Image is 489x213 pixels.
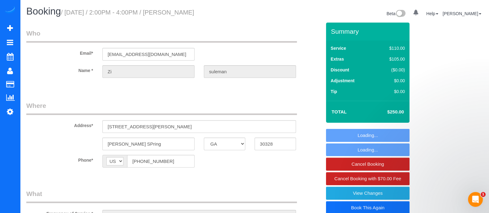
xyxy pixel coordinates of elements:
label: Phone* [22,155,98,163]
img: Automaid Logo [4,6,16,15]
a: Beta [387,11,406,16]
small: / [DATE] / 2:00PM - 4:00PM / [PERSON_NAME] [61,9,194,16]
label: Discount [331,67,349,73]
label: Service [331,45,346,51]
input: Email* [102,48,195,61]
input: First Name* [102,65,195,78]
label: Tip [331,88,337,95]
input: Zip Code* [255,138,296,150]
label: Email* [22,48,98,56]
label: Name * [22,65,98,74]
strong: Total [332,109,347,114]
legend: What [26,189,297,203]
a: Cancel Booking with $70.00 Fee [326,172,410,185]
iframe: Intercom live chat [468,192,483,207]
div: $110.00 [376,45,405,51]
a: [PERSON_NAME] [443,11,481,16]
a: Help [426,11,438,16]
iframe: Intercom notifications message [365,153,489,196]
h4: $250.00 [369,109,404,115]
div: $0.00 [376,88,405,95]
legend: Who [26,29,297,43]
img: New interface [395,10,405,18]
span: 1 [481,192,486,197]
div: $0.00 [376,78,405,84]
div: $105.00 [376,56,405,62]
a: View Changes [326,187,410,200]
span: Booking [26,6,61,17]
label: Address* [22,120,98,129]
span: Cancel Booking with $70.00 Fee [334,176,401,181]
input: City* [102,138,195,150]
div: ($0.00) [376,67,405,73]
input: Last Name* [204,65,296,78]
legend: Where [26,101,297,115]
a: Cancel Booking [326,158,410,171]
h3: Summary [331,28,406,35]
label: Adjustment [331,78,354,84]
input: Phone* [127,155,195,168]
label: Extras [331,56,344,62]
